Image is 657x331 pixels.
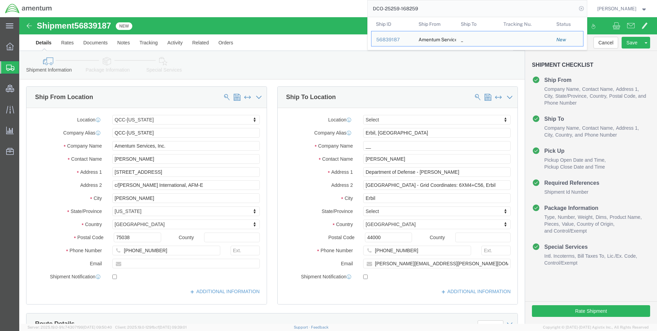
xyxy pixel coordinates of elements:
span: Client: 2025.19.0-129fbcf [115,325,187,329]
iframe: FS Legacy Container [19,17,657,324]
span: Copyright © [DATE]-[DATE] Agistix Inc., All Rights Reserved [543,324,649,330]
th: Ship To [456,17,499,31]
div: _ [461,31,463,46]
th: Tracking Nu. [498,17,552,31]
span: [DATE] 09:39:01 [159,325,187,329]
button: [PERSON_NAME] [597,4,648,13]
table: Search Results [371,17,587,50]
div: 56839187 [376,36,409,43]
a: Support [294,325,311,329]
th: Ship ID [371,17,414,31]
th: Ship From [413,17,456,31]
span: [DATE] 09:50:40 [83,325,112,329]
div: New [556,36,578,43]
div: Amentum Services, Inc. [418,31,451,46]
a: Feedback [311,325,328,329]
th: Status [552,17,583,31]
img: logo [5,3,52,14]
span: Server: 2025.19.0-91c74307f99 [27,325,112,329]
span: Ray Cheatteam [597,5,636,12]
input: Search for shipment number, reference number [368,0,577,17]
